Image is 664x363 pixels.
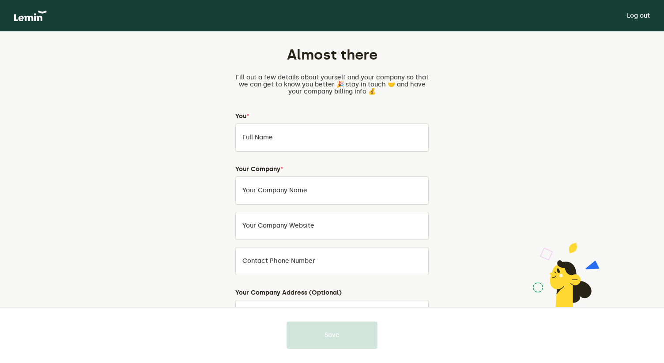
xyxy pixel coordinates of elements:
[235,166,429,173] h4: Your Company
[235,212,429,240] input: Your company website
[287,322,377,349] button: Save
[242,187,307,194] label: Your Company Name
[235,247,429,275] input: Contact Phone Number
[235,176,429,205] input: Your Company Name
[235,123,429,152] input: Full Name
[235,74,429,95] p: Fill out a few details about yourself and your company so that we can get to know you better 🎉 st...
[242,222,314,229] label: Your company website
[242,258,315,265] label: Contact Phone Number
[627,12,650,19] a: Log out
[235,300,429,328] input: Address Line 1
[235,46,429,64] h1: Almost there
[235,289,429,296] h4: Your Company Address (Optional)
[242,134,273,141] label: Full Name
[14,11,47,21] img: logo
[235,113,429,120] h4: You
